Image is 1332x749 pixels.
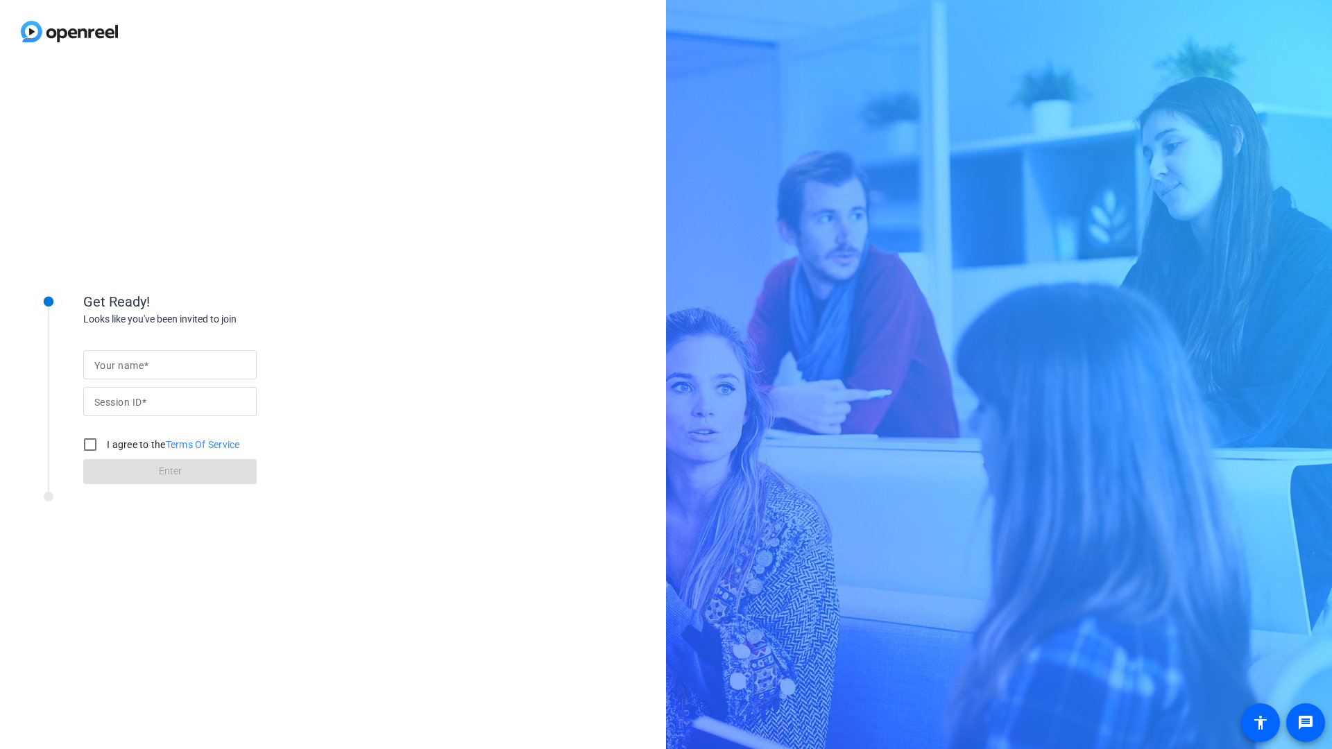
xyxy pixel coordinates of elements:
[1252,714,1269,731] mat-icon: accessibility
[94,360,144,371] mat-label: Your name
[1297,714,1314,731] mat-icon: message
[166,439,240,450] a: Terms Of Service
[83,312,361,327] div: Looks like you've been invited to join
[104,438,240,451] label: I agree to the
[83,291,361,312] div: Get Ready!
[94,397,142,408] mat-label: Session ID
